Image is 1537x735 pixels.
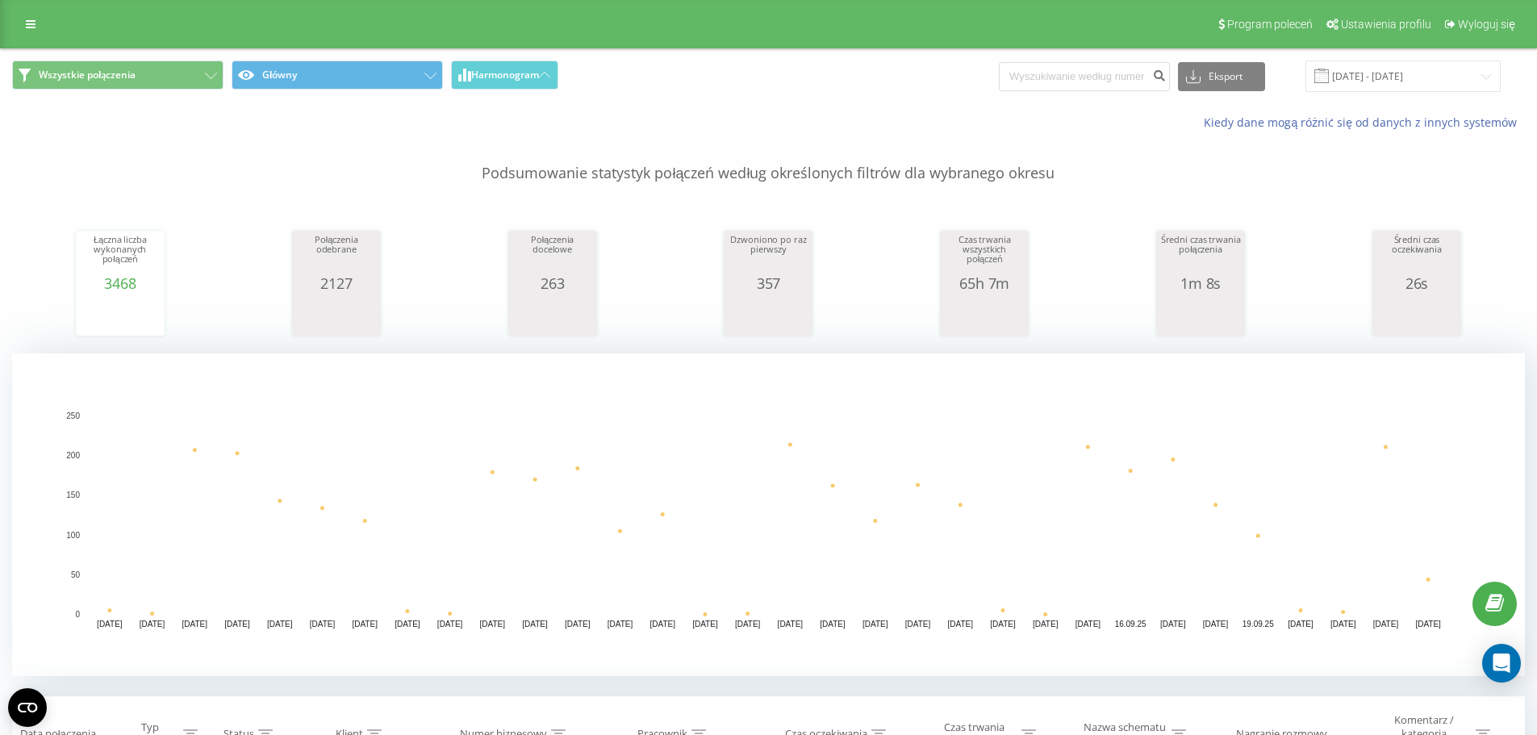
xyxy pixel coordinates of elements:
[352,620,378,629] text: [DATE]
[232,61,443,90] button: Główny
[395,620,420,629] text: [DATE]
[735,620,761,629] text: [DATE]
[1160,275,1241,291] div: 1m 8s
[728,291,808,340] svg: A chart.
[12,131,1525,184] p: Podsumowanie statystyk połączeń według określonych filtrów dla wybranego okresu
[565,620,591,629] text: [DATE]
[1203,620,1229,629] text: [DATE]
[471,69,539,81] span: Harmonogram
[947,620,973,629] text: [DATE]
[1227,18,1313,31] span: Program poleceń
[990,620,1016,629] text: [DATE]
[944,291,1025,340] svg: A chart.
[451,61,558,90] button: Harmonogram
[649,620,675,629] text: [DATE]
[97,620,123,629] text: [DATE]
[1376,291,1457,340] svg: A chart.
[1373,620,1399,629] text: [DATE]
[778,620,804,629] text: [DATE]
[1075,620,1101,629] text: [DATE]
[182,620,208,629] text: [DATE]
[80,235,161,275] div: Łączna liczba wykonanych połączeń
[1033,620,1059,629] text: [DATE]
[12,353,1525,676] svg: A chart.
[80,291,161,340] svg: A chart.
[12,61,223,90] button: Wszystkie połączenia
[1204,115,1525,130] a: Kiedy dane mogą różnić się od danych z innych systemów
[1243,620,1274,629] text: 19.09.25
[80,275,161,291] div: 3468
[1160,291,1241,340] svg: A chart.
[944,275,1025,291] div: 65h 7m
[66,531,80,540] text: 100
[1415,620,1441,629] text: [DATE]
[1458,18,1515,31] span: Wyloguj się
[437,620,463,629] text: [DATE]
[267,620,293,629] text: [DATE]
[512,291,593,340] svg: A chart.
[512,235,593,275] div: Połączenia docelowe
[728,275,808,291] div: 357
[1288,620,1314,629] text: [DATE]
[1341,18,1431,31] span: Ustawienia profilu
[8,688,47,727] button: Open CMP widget
[1160,235,1241,275] div: Średni czas trwania połączenia
[140,620,165,629] text: [DATE]
[944,235,1025,275] div: Czas trwania wszystkich połączeń
[75,610,80,619] text: 0
[296,275,377,291] div: 2127
[224,620,250,629] text: [DATE]
[66,451,80,460] text: 200
[522,620,548,629] text: [DATE]
[66,411,80,420] text: 250
[1376,275,1457,291] div: 26s
[39,69,136,81] span: Wszystkie połączenia
[71,570,81,579] text: 50
[820,620,846,629] text: [DATE]
[608,620,633,629] text: [DATE]
[905,620,931,629] text: [DATE]
[862,620,888,629] text: [DATE]
[1115,620,1146,629] text: 16.09.25
[66,491,80,500] text: 150
[512,275,593,291] div: 263
[1482,644,1521,683] div: Open Intercom Messenger
[728,235,808,275] div: Dzwoniono po raz pierwszy
[480,620,506,629] text: [DATE]
[296,235,377,275] div: Połączenia odebrane
[692,620,718,629] text: [DATE]
[310,620,336,629] text: [DATE]
[1178,62,1265,91] button: Eksport
[999,62,1170,91] input: Wyszukiwanie według numeru
[296,291,377,340] svg: A chart.
[1160,620,1186,629] text: [DATE]
[1376,235,1457,275] div: Średni czas oczekiwania
[1330,620,1356,629] text: [DATE]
